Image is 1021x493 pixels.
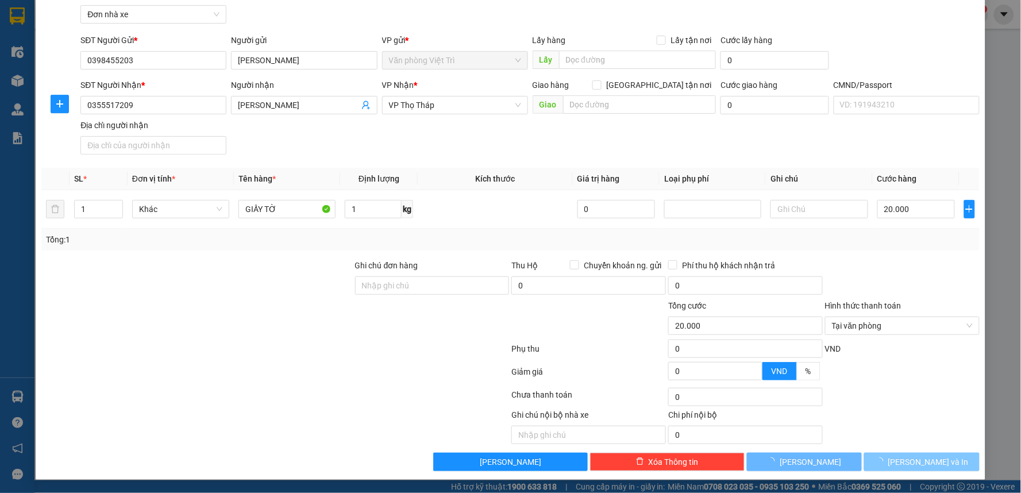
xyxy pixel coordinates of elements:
[832,317,973,334] span: Tại văn phòng
[533,80,569,90] span: Giao hàng
[51,99,68,109] span: plus
[780,456,841,468] span: [PERSON_NAME]
[888,456,969,468] span: [PERSON_NAME] và In
[231,79,377,91] div: Người nhận
[80,34,226,47] div: SĐT Người Gửi
[355,276,510,295] input: Ghi chú đơn hàng
[806,367,811,376] span: %
[238,200,336,218] input: VD: Bàn, Ghế
[766,168,872,190] th: Ghi chú
[533,51,559,69] span: Lấy
[80,79,226,91] div: SĐT Người Nhận
[877,174,917,183] span: Cước hàng
[533,95,563,114] span: Giao
[107,43,480,57] li: Hotline: 19001155
[876,457,888,465] span: loading
[825,301,901,310] label: Hình thức thanh toán
[559,51,716,69] input: Dọc đường
[389,52,521,69] span: Văn phòng Việt Trì
[721,51,829,70] input: Cước lấy hàng
[770,200,868,218] input: Ghi Chú
[132,174,175,183] span: Đơn vị tính
[964,200,975,218] button: plus
[864,453,980,471] button: [PERSON_NAME] và In
[636,457,644,467] span: delete
[834,79,980,91] div: CMND/Passport
[87,6,219,23] span: Đơn nhà xe
[46,233,394,246] div: Tổng: 1
[649,456,699,468] span: Xóa Thông tin
[767,457,780,465] span: loading
[668,409,823,426] div: Chi phí nội bộ
[80,119,226,132] div: Địa chỉ người nhận
[382,80,414,90] span: VP Nhận
[361,101,371,110] span: user-add
[480,456,541,468] span: [PERSON_NAME]
[382,34,528,47] div: VP gửi
[677,259,780,272] span: Phí thu hộ khách nhận trả
[402,200,413,218] span: kg
[577,200,656,218] input: 0
[666,34,716,47] span: Lấy tận nơi
[510,365,667,386] div: Giảm giá
[74,174,83,183] span: SL
[747,453,862,471] button: [PERSON_NAME]
[231,34,377,47] div: Người gửi
[721,36,772,45] label: Cước lấy hàng
[510,388,667,409] div: Chưa thanh toán
[14,83,186,102] b: GỬI : Văn phòng Việt Trì
[433,453,588,471] button: [PERSON_NAME]
[668,301,706,310] span: Tổng cước
[510,342,667,363] div: Phụ thu
[107,28,480,43] li: Số 10 ngõ 15 Ngọc Hồi, Q.[PERSON_NAME], [GEOGRAPHIC_DATA]
[475,174,515,183] span: Kích thước
[721,96,829,114] input: Cước giao hàng
[389,97,521,114] span: VP Thọ Tháp
[590,453,745,471] button: deleteXóa Thông tin
[238,174,276,183] span: Tên hàng
[965,205,974,214] span: plus
[511,409,666,426] div: Ghi chú nội bộ nhà xe
[51,95,69,113] button: plus
[772,367,788,376] span: VND
[660,168,766,190] th: Loại phụ phí
[511,261,538,270] span: Thu Hộ
[80,136,226,155] input: Địa chỉ của người nhận
[511,426,666,444] input: Nhập ghi chú
[359,174,399,183] span: Định lượng
[139,201,222,218] span: Khác
[563,95,716,114] input: Dọc đường
[579,259,666,272] span: Chuyển khoản ng. gửi
[721,80,777,90] label: Cước giao hàng
[533,36,566,45] span: Lấy hàng
[825,344,841,353] span: VND
[46,200,64,218] button: delete
[14,14,72,72] img: logo.jpg
[577,174,620,183] span: Giá trị hàng
[602,79,716,91] span: [GEOGRAPHIC_DATA] tận nơi
[355,261,418,270] label: Ghi chú đơn hàng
